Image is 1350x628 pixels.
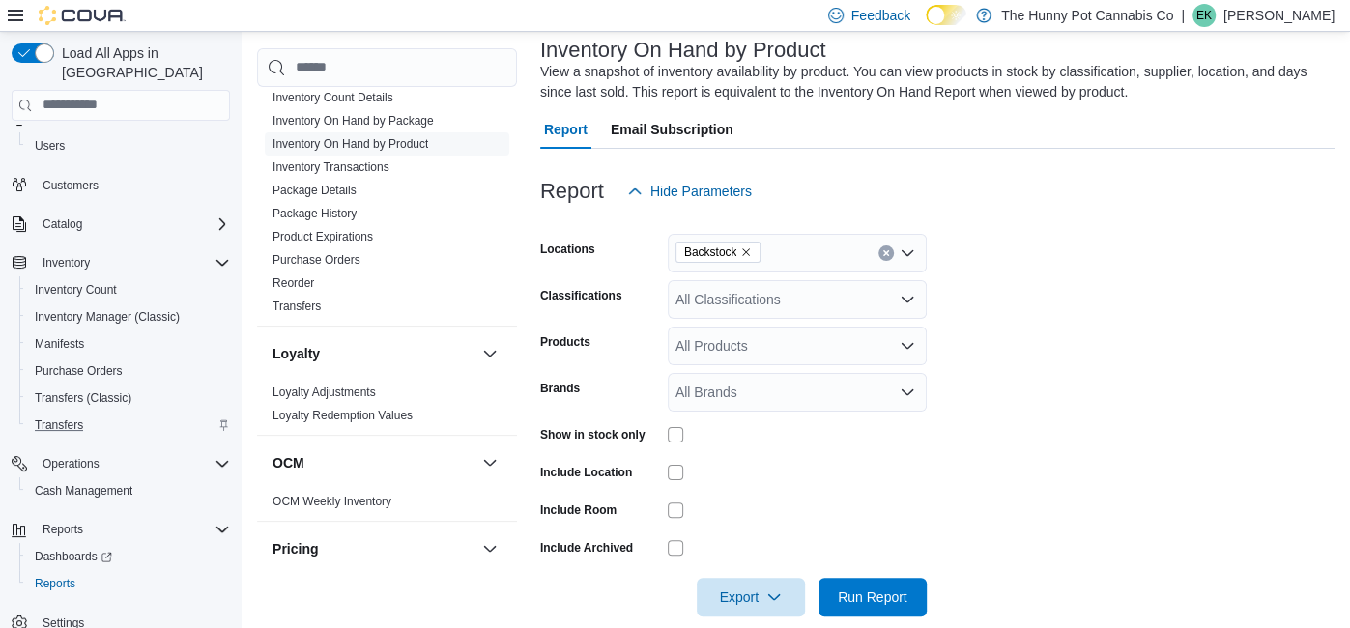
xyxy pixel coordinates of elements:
span: Transfers (Classic) [35,390,131,406]
p: [PERSON_NAME] [1223,4,1335,27]
span: Purchase Orders [273,252,360,268]
span: Backstock [684,243,737,262]
button: Loyalty [478,342,502,365]
span: Hide Parameters [650,182,752,201]
span: Inventory On Hand by Package [273,113,434,128]
a: Transfers [27,414,91,437]
a: Package Details [273,184,357,197]
span: Customers [35,173,230,197]
p: The Hunny Pot Cannabis Co [1001,4,1173,27]
button: Catalog [4,211,238,238]
button: Transfers [19,412,238,439]
a: Inventory Count Details [273,91,393,104]
button: Reports [19,570,238,597]
span: Reports [35,518,230,541]
button: Cash Management [19,477,238,504]
span: Operations [43,456,100,471]
a: Dashboards [27,545,120,568]
a: Dashboards [19,543,238,570]
button: Purchase Orders [19,357,238,385]
button: Export [697,578,805,616]
span: Dashboards [35,549,112,564]
a: Loyalty Adjustments [273,385,376,399]
span: Loyalty Redemption Values [273,408,413,423]
span: Backstock [675,242,761,263]
a: Customers [35,174,106,197]
button: Inventory Manager (Classic) [19,303,238,330]
a: Inventory On Hand by Package [273,114,434,128]
span: Inventory [35,251,230,274]
button: Remove Backstock from selection in this group [740,246,752,258]
button: Pricing [478,537,502,560]
span: Inventory [43,255,90,271]
span: Catalog [43,216,82,232]
button: Users [19,132,238,159]
span: Export [708,578,793,616]
a: Inventory On Hand by Product [273,137,428,151]
span: Inventory On Hand by Product [273,136,428,152]
span: Catalog [35,213,230,236]
button: Catalog [35,213,90,236]
a: Reorder [273,276,314,290]
button: Transfers (Classic) [19,385,238,412]
span: Reports [43,522,83,537]
label: Brands [540,381,580,396]
label: Classifications [540,288,622,303]
span: Loyalty Adjustments [273,385,376,400]
label: Include Room [540,502,617,518]
button: Open list of options [900,245,915,261]
span: Transfers [273,299,321,314]
span: Cash Management [35,483,132,499]
span: Package History [273,206,357,221]
button: Run Report [819,578,927,616]
span: Package Details [273,183,357,198]
span: Inventory Manager (Classic) [35,309,180,325]
label: Locations [540,242,595,257]
span: Transfers [27,414,230,437]
span: Reorder [273,275,314,291]
span: Transfers [35,417,83,433]
button: Open list of options [900,292,915,307]
span: Manifests [27,332,230,356]
div: OCM [257,490,517,521]
span: Dashboards [27,545,230,568]
button: Reports [35,518,91,541]
span: Transfers (Classic) [27,386,230,410]
h3: Inventory On Hand by Product [540,39,826,62]
span: Purchase Orders [27,359,230,383]
a: Inventory Transactions [273,160,389,174]
a: Purchase Orders [27,359,130,383]
button: Reports [4,516,238,543]
label: Show in stock only [540,427,646,442]
button: Clear input [878,245,894,261]
div: View a snapshot of inventory availability by product. You can view products in stock by classific... [540,62,1325,102]
a: Inventory Manager (Classic) [27,305,187,328]
span: Customers [43,178,99,193]
span: Dark Mode [926,25,927,26]
button: Open list of options [900,338,915,354]
span: Report [544,110,588,149]
a: Cash Management [27,479,140,502]
h3: Pricing [273,539,318,558]
label: Include Archived [540,540,633,556]
h3: Report [540,180,604,203]
a: OCM Weekly Inventory [273,495,391,508]
span: OCM Weekly Inventory [273,494,391,509]
span: Cash Management [27,479,230,502]
label: Products [540,334,590,350]
span: Inventory Manager (Classic) [27,305,230,328]
span: EK [1196,4,1212,27]
a: Inventory Count [27,278,125,301]
h3: Loyalty [273,344,320,363]
span: Manifests [35,336,84,352]
a: Loyalty Redemption Values [273,409,413,422]
span: Purchase Orders [35,363,123,379]
button: Operations [35,452,107,475]
span: Feedback [851,6,910,25]
a: Reports [27,572,83,595]
span: Load All Apps in [GEOGRAPHIC_DATA] [54,43,230,82]
button: Hide Parameters [619,172,760,211]
button: Open list of options [900,385,915,400]
a: Package History [273,207,357,220]
button: OCM [478,451,502,474]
